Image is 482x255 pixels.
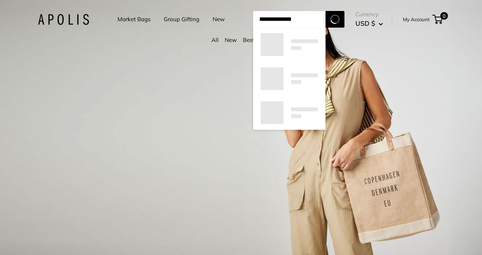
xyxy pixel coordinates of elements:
[355,19,375,27] span: USD $
[433,15,443,24] a: 0
[38,14,89,25] img: Apolis
[326,11,344,28] button: Search
[211,36,219,44] a: All
[243,36,271,44] a: Bestsellers
[355,9,383,20] span: Currency
[225,36,237,44] a: New
[355,17,383,30] button: USD $
[253,11,326,28] input: Search...
[117,14,150,25] a: Market Bags
[164,14,199,25] a: Group Gifting
[213,14,225,25] a: New
[403,15,430,24] a: My Account
[440,12,448,20] span: 0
